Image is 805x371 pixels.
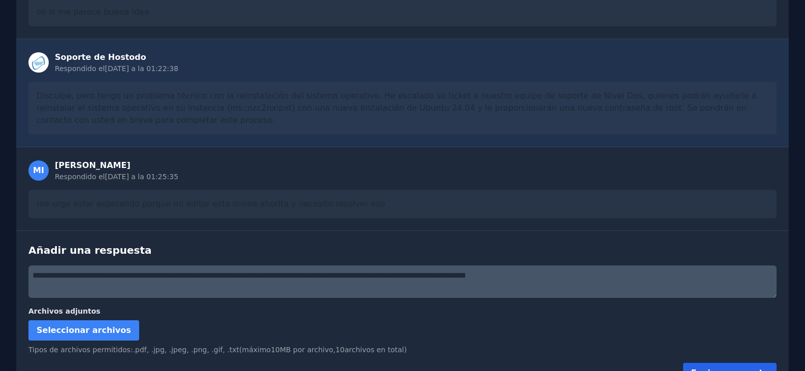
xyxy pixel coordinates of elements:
[105,173,179,181] font: [DATE] a la 01:25:35
[28,307,101,315] font: Archivos adjuntos
[271,346,280,354] font: 10
[336,346,345,354] font: 10
[55,160,131,170] font: [PERSON_NAME]
[37,325,131,335] font: Seleccionar archivos
[55,64,105,73] font: Respondido el
[28,52,49,73] img: Personal
[133,346,239,354] font: .pdf, .jpg, .jpeg, .png, .gif, .txt
[33,165,44,175] font: MI
[37,7,149,17] font: ok si me parece buena idea
[55,173,105,181] font: Respondido el
[105,64,179,73] font: [DATE] a la 01:22:38
[28,346,133,354] font: Tipos de archivos permitidos:
[344,346,407,354] font: archivos en total)
[37,91,759,125] font: Disculpe, pero tengo un problema técnico con la reinstalación del sistema operativo. He escalado ...
[37,199,385,209] font: me urge estar esperando porque mi editor esta online ahorita y necesito resolver eso
[239,346,271,354] font: (máximo
[55,52,146,62] font: Soporte de Hostodo
[280,346,336,354] font: MB por archivo,
[28,244,152,256] font: Añadir una respuesta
